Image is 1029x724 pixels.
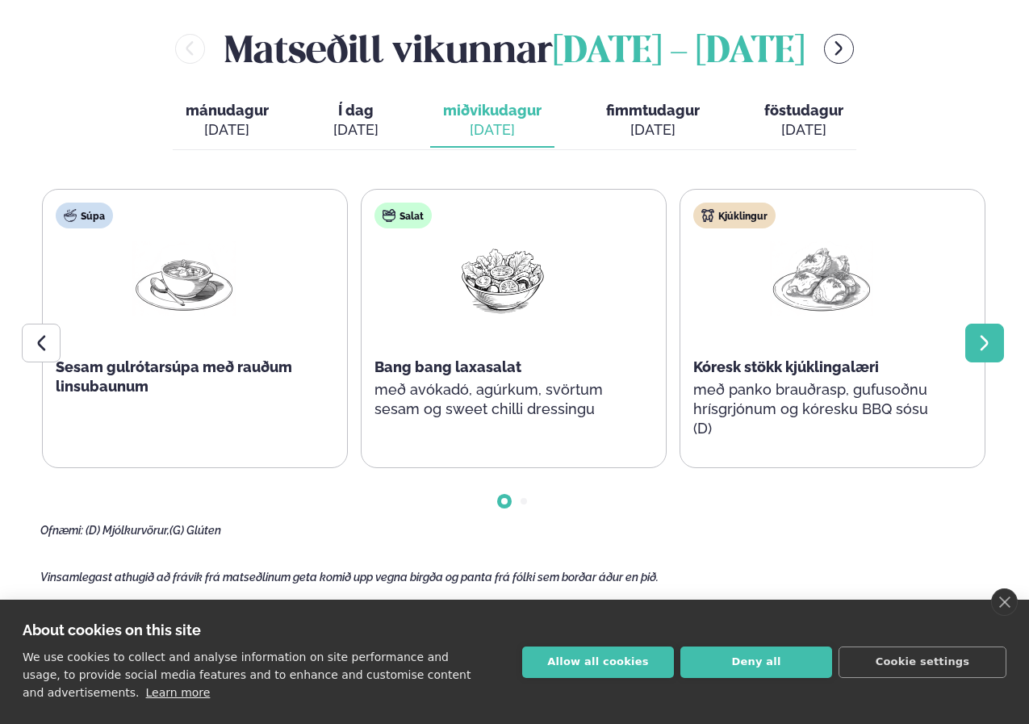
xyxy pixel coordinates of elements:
button: Í dag [DATE] [320,94,391,148]
span: miðvikudagur [443,102,542,119]
strong: About cookies on this site [23,621,201,638]
span: fimmtudagur [606,102,700,119]
img: Salad.png [451,241,554,316]
div: Súpa [56,203,113,228]
button: fimmtudagur [DATE] [593,94,713,148]
span: Í dag [333,101,379,120]
div: [DATE] [443,120,542,140]
img: soup.svg [64,209,77,222]
span: [DATE] - [DATE] [553,35,805,70]
p: með panko brauðrasp, gufusoðnu hrísgrjónum og kóresku BBQ sósu (D) [693,380,950,438]
button: mánudagur [DATE] [173,94,282,148]
div: [DATE] [333,120,379,140]
p: We use cookies to collect and analyse information on site performance and usage, to provide socia... [23,651,471,699]
img: salad.svg [383,209,395,222]
span: Bang bang laxasalat [374,358,521,375]
span: (G) Glúten [169,524,221,537]
span: föstudagur [764,102,843,119]
button: miðvikudagur [DATE] [430,94,554,148]
button: Cookie settings [839,647,1006,678]
img: Chicken-thighs.png [770,241,873,316]
img: Soup.png [132,241,236,316]
button: Allow all cookies [522,647,674,678]
button: menu-btn-left [175,34,205,64]
div: [DATE] [764,120,843,140]
button: föstudagur [DATE] [751,94,856,148]
div: Kjúklingur [693,203,776,228]
h2: Matseðill vikunnar [224,23,805,75]
div: [DATE] [606,120,700,140]
div: Salat [374,203,432,228]
span: Sesam gulrótarsúpa með rauðum linsubaunum [56,358,292,395]
a: Learn more [146,686,211,699]
div: [DATE] [186,120,269,140]
button: Deny all [680,647,832,678]
span: Kóresk stökk kjúklingalæri [693,358,879,375]
span: (D) Mjólkurvörur, [86,524,169,537]
span: Go to slide 2 [521,498,527,504]
img: chicken.svg [701,209,714,222]
a: close [991,588,1018,616]
span: Ofnæmi: [40,524,83,537]
button: menu-btn-right [824,34,854,64]
span: mánudagur [186,102,269,119]
span: Vinsamlegast athugið að frávik frá matseðlinum geta komið upp vegna birgða og panta frá fólki sem... [40,571,659,584]
span: Go to slide 1 [501,498,508,504]
p: með avókadó, agúrkum, svörtum sesam og sweet chilli dressingu [374,380,631,419]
